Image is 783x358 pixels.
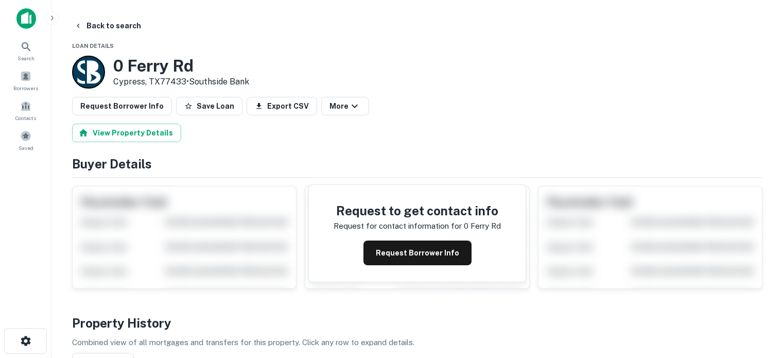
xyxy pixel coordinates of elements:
[247,97,317,115] button: Export CSV
[19,144,33,152] span: Saved
[189,77,249,87] a: Southside Bank
[72,124,181,142] button: View Property Details
[3,66,48,94] a: Borrowers
[3,96,48,124] a: Contacts
[3,126,48,154] a: Saved
[72,97,172,115] button: Request Borrower Info
[176,97,242,115] button: Save Loan
[70,16,145,35] button: Back to search
[113,56,249,76] h3: 0 Ferry Rd
[3,37,48,64] a: Search
[363,241,472,265] button: Request Borrower Info
[15,114,36,122] span: Contacts
[732,276,783,325] iframe: Chat Widget
[72,314,762,332] h4: Property History
[334,201,501,220] h4: Request to get contact info
[72,336,762,349] p: Combined view of all mortgages and transfers for this property. Click any row to expand details.
[113,76,249,88] p: Cypress, TX77433 •
[464,220,501,232] p: 0 ferry rd
[334,220,462,232] p: Request for contact information for
[72,155,762,173] h4: Buyer Details
[321,97,369,115] button: More
[16,8,36,29] img: capitalize-icon.png
[18,54,34,62] span: Search
[72,43,114,49] span: Loan Details
[13,84,38,92] span: Borrowers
